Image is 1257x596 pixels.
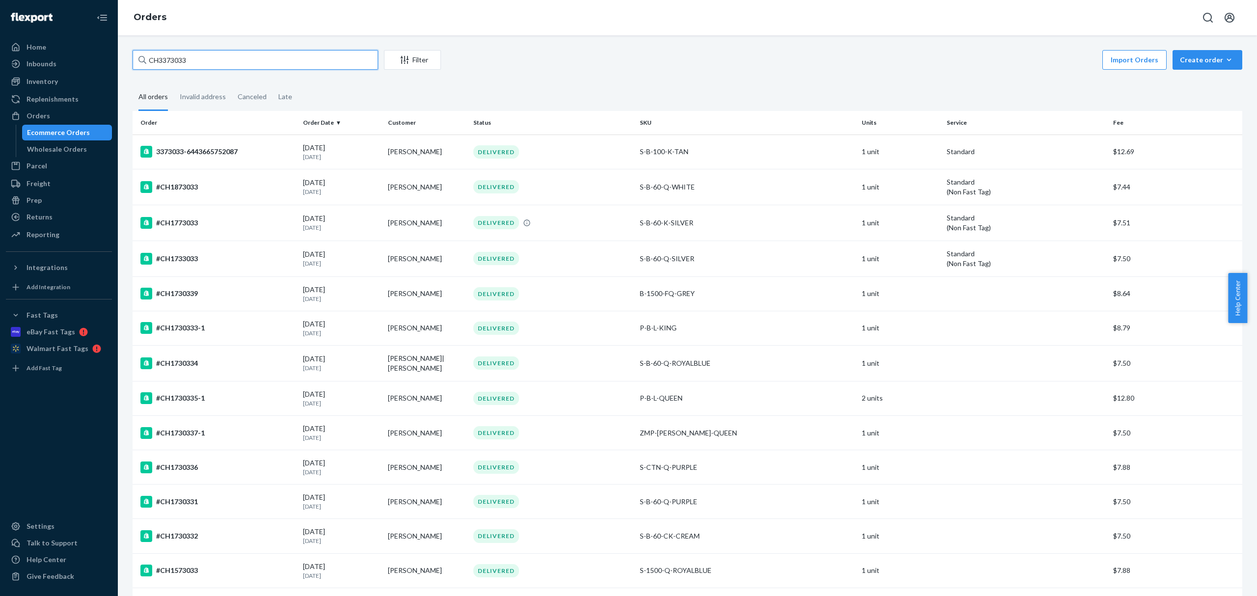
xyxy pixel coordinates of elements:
div: #CH1573033 [140,565,295,576]
td: 1 unit [858,311,943,345]
div: Inventory [27,77,58,86]
th: Units [858,111,943,135]
div: Replenishments [27,94,79,104]
div: Create order [1180,55,1235,65]
td: $7.50 [1109,241,1242,276]
td: $7.88 [1109,553,1242,588]
div: Orders [27,111,50,121]
div: [DATE] [303,143,380,161]
td: 1 unit [858,241,943,276]
a: Home [6,39,112,55]
div: DELIVERED [473,322,519,335]
div: Ecommerce Orders [27,128,90,137]
div: [DATE] [303,527,380,545]
div: DELIVERED [473,356,519,370]
div: [DATE] [303,285,380,303]
td: $12.69 [1109,135,1242,169]
a: Orders [6,108,112,124]
div: S-B-60-Q-WHITE [640,182,854,192]
p: [DATE] [303,502,380,511]
a: Replenishments [6,91,112,107]
div: S-B-60-Q-PURPLE [640,497,854,507]
td: $8.79 [1109,311,1242,345]
div: #CH1730335-1 [140,392,295,404]
div: Give Feedback [27,571,74,581]
a: Add Integration [6,279,112,295]
div: DELIVERED [473,392,519,405]
a: Returns [6,209,112,225]
p: [DATE] [303,364,380,372]
td: 1 unit [858,553,943,588]
p: [DATE] [303,571,380,580]
div: #CH1730337-1 [140,427,295,439]
p: [DATE] [303,433,380,442]
td: $7.50 [1109,416,1242,450]
td: [PERSON_NAME]|[PERSON_NAME] [384,345,469,381]
div: (Non Fast Tag) [947,187,1105,197]
button: Help Center [1228,273,1247,323]
div: Parcel [27,161,47,171]
p: [DATE] [303,329,380,337]
div: #CH1873033 [140,181,295,193]
div: DELIVERED [473,145,519,159]
td: [PERSON_NAME] [384,416,469,450]
div: #CH1730334 [140,357,295,369]
div: Integrations [27,263,68,272]
div: Talk to Support [27,538,78,548]
td: [PERSON_NAME] [384,519,469,553]
div: B-1500-FQ-GREY [640,289,854,298]
a: eBay Fast Tags [6,324,112,340]
a: Help Center [6,552,112,568]
th: Fee [1109,111,1242,135]
td: $7.88 [1109,450,1242,485]
div: #CH1730332 [140,530,295,542]
td: [PERSON_NAME] [384,276,469,311]
div: Walmart Fast Tags [27,344,88,353]
div: Help Center [27,555,66,565]
td: [PERSON_NAME] [384,205,469,241]
div: #CH1730333-1 [140,322,295,334]
div: [DATE] [303,214,380,232]
a: Orders [134,12,166,23]
div: DELIVERED [473,461,519,474]
div: [DATE] [303,424,380,442]
button: Close Navigation [92,8,112,27]
div: (Non Fast Tag) [947,259,1105,269]
th: Status [469,111,636,135]
td: $12.80 [1109,381,1242,415]
div: Canceled [238,84,267,109]
p: Standard [947,249,1105,259]
td: 1 unit [858,416,943,450]
div: S-CTN-Q-PURPLE [640,462,854,472]
td: 2 units [858,381,943,415]
div: DELIVERED [473,495,519,508]
div: Late [278,84,292,109]
div: All orders [138,84,168,111]
td: [PERSON_NAME] [384,311,469,345]
p: [DATE] [303,153,380,161]
div: Wholesale Orders [27,144,87,154]
button: Fast Tags [6,307,112,323]
div: Prep [27,195,42,205]
input: Search orders [133,50,378,70]
a: Add Fast Tag [6,360,112,376]
div: [DATE] [303,458,380,476]
a: Inventory [6,74,112,89]
div: Add Fast Tag [27,364,62,372]
div: eBay Fast Tags [27,327,75,337]
td: 1 unit [858,205,943,241]
div: S-B-60-K-SILVER [640,218,854,228]
td: 1 unit [858,345,943,381]
div: #CH1733033 [140,253,295,265]
td: $7.51 [1109,205,1242,241]
a: Wholesale Orders [22,141,112,157]
button: Create order [1173,50,1242,70]
div: #CH1730331 [140,496,295,508]
div: DELIVERED [473,529,519,542]
div: Settings [27,521,55,531]
td: [PERSON_NAME] [384,241,469,276]
td: 1 unit [858,135,943,169]
td: $7.44 [1109,169,1242,205]
span: Support [20,7,55,16]
ol: breadcrumbs [126,3,174,32]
